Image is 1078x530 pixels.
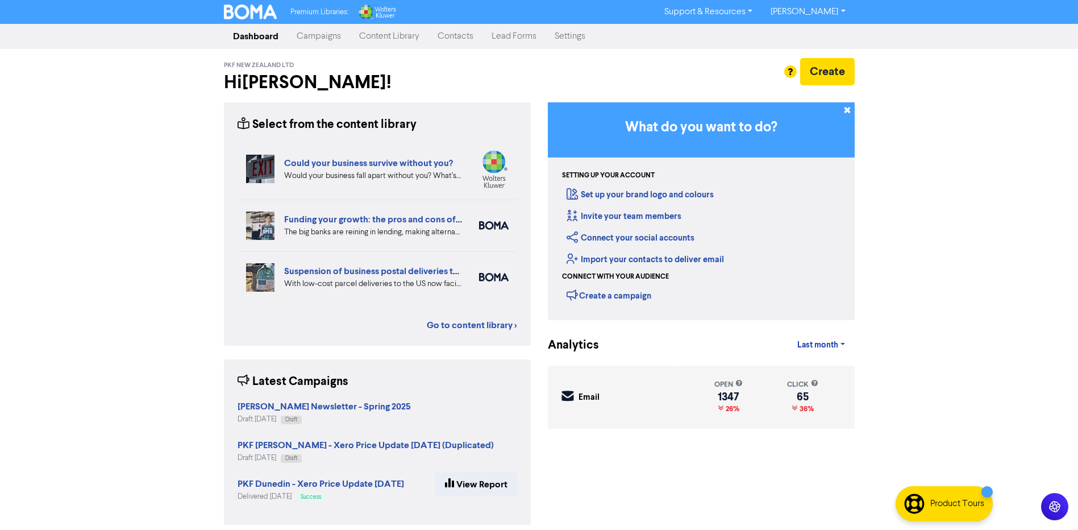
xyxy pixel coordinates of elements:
a: PKF [PERSON_NAME] - Xero Price Update [DATE] (Duplicated) [238,441,494,450]
div: Email [578,391,600,404]
div: The big banks are reining in lending, making alternative, non-bank lenders an attractive proposit... [284,226,462,238]
div: 1347 [714,392,743,401]
div: Would your business fall apart without you? What’s your Plan B in case of accident, illness, or j... [284,170,462,182]
a: Funding your growth: the pros and cons of alternative lenders [284,214,534,225]
a: Last month [788,334,854,357]
a: Dashboard [224,25,288,48]
a: Connect your social accounts [567,233,694,243]
a: Content Library [350,25,428,48]
span: Last month [797,340,838,350]
span: Premium Libraries: [290,9,348,16]
h2: Hi [PERSON_NAME] ! [224,72,531,93]
a: Settings [546,25,594,48]
div: Delivered [DATE] [238,491,404,502]
a: View Report [435,473,517,496]
span: Draft [285,456,297,461]
span: Draft [285,417,297,423]
div: Latest Campaigns [238,373,348,391]
strong: PKF Dunedin - Xero Price Update [DATE] [238,478,404,490]
a: [PERSON_NAME] Newsletter - Spring 2025 [238,403,411,412]
img: boma [479,221,509,230]
div: 65 [787,392,818,401]
span: 36% [797,404,814,413]
a: Suspension of business postal deliveries to the [GEOGRAPHIC_DATA]: what options do you have? [284,266,684,277]
div: open [714,379,743,390]
a: Go to content library > [427,318,517,332]
span: 26% [723,404,739,413]
div: Create a campaign [567,287,651,304]
a: Import your contacts to deliver email [567,254,724,265]
img: boma [479,273,509,281]
div: Select from the content library [238,116,417,134]
div: Getting Started in BOMA [548,102,855,320]
a: [PERSON_NAME] [761,3,854,21]
img: BOMA Logo [224,5,277,19]
button: Create [800,58,855,85]
div: Analytics [548,337,585,354]
div: With low-cost parcel deliveries to the US now facing tariffs, many international postal services ... [284,278,462,290]
span: Success [301,494,321,500]
a: Contacts [428,25,482,48]
a: Invite your team members [567,211,681,222]
div: Draft [DATE] [238,453,494,463]
a: Lead Forms [482,25,546,48]
div: Setting up your account [562,171,655,181]
a: Support & Resources [655,3,761,21]
img: wolterskluwer [479,150,509,188]
iframe: Chat Widget [1021,475,1078,530]
span: PKF New Zealand Ltd [224,61,294,69]
img: Wolters Kluwer [357,5,396,19]
div: Connect with your audience [562,272,669,282]
h3: What do you want to do? [565,119,838,136]
strong: PKF [PERSON_NAME] - Xero Price Update [DATE] (Duplicated) [238,440,494,451]
a: Set up your brand logo and colours [567,189,714,200]
a: Campaigns [288,25,350,48]
a: PKF Dunedin - Xero Price Update [DATE] [238,480,404,489]
div: click [787,379,818,390]
div: Draft [DATE] [238,414,411,425]
strong: [PERSON_NAME] Newsletter - Spring 2025 [238,401,411,412]
a: Could your business survive without you? [284,158,453,169]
